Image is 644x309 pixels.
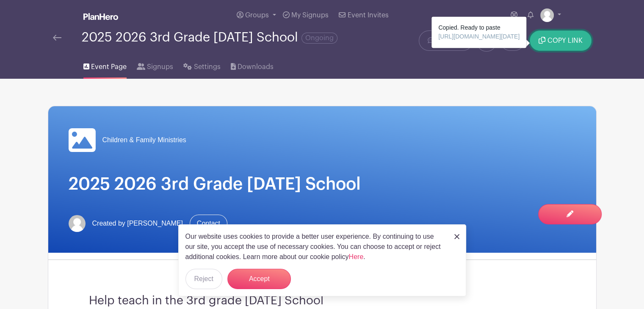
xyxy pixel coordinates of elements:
[89,294,556,308] h3: Help teach in the 3rd grade [DATE] School
[227,269,291,289] button: Accept
[419,30,473,51] a: Message
[194,62,221,72] span: Settings
[69,174,576,194] h1: 2025 2026 3rd Grade [DATE] School
[291,12,329,19] span: My Signups
[92,218,183,229] span: Created by [PERSON_NAME]
[540,8,554,22] img: default-ce2991bfa6775e67f084385cd625a349d9dcbb7a52a09fb2fda1e96e2d18dcdb.png
[147,62,173,72] span: Signups
[349,253,364,260] a: Here
[83,13,118,20] img: logo_white-6c42ec7e38ccf1d336a20a19083b03d10ae64f83f12c07503d8b9e83406b4c7d.svg
[231,52,274,79] a: Downloads
[245,12,269,19] span: Groups
[348,12,389,19] span: Event Invites
[238,62,274,72] span: Downloads
[91,62,127,72] span: Event Page
[530,30,591,51] button: COPY LINK
[185,269,222,289] button: Reject
[547,37,583,44] span: COPY LINK
[183,52,220,79] a: Settings
[53,35,61,41] img: back-arrow-29a5d9b10d5bd6ae65dc969a981735edf675c4d7a1fe02e03b50dbd4ba3cdb55.svg
[83,52,127,79] a: Event Page
[69,215,86,232] img: default-ce2991bfa6775e67f084385cd625a349d9dcbb7a52a09fb2fda1e96e2d18dcdb.png
[82,30,337,44] div: 2025 2026 3rd Grade [DATE] School
[185,232,445,262] p: Our website uses cookies to provide a better user experience. By continuing to use our site, you ...
[438,33,520,40] span: [URL][DOMAIN_NAME][DATE]
[431,17,526,48] div: Copied. Ready to paste
[301,33,337,44] span: Ongoing
[454,234,459,239] img: close_button-5f87c8562297e5c2d7936805f587ecaba9071eb48480494691a3f1689db116b3.svg
[137,52,173,79] a: Signups
[190,215,227,232] a: Contact
[102,135,186,145] span: Children & Family Ministries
